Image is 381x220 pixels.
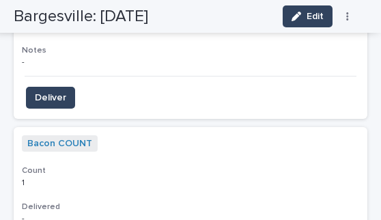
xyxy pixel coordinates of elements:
button: Deliver [26,87,75,109]
span: Edit [307,12,324,21]
button: Edit [283,5,333,27]
h2: Bargesville: [DATE] [14,7,148,27]
p: - [22,55,27,67]
a: Bacon COUNT [27,138,92,150]
h3: Delivered [22,202,359,212]
h3: Notes [22,45,359,56]
p: 1 [22,176,27,188]
h3: Count [22,165,359,176]
span: Deliver [35,91,66,105]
